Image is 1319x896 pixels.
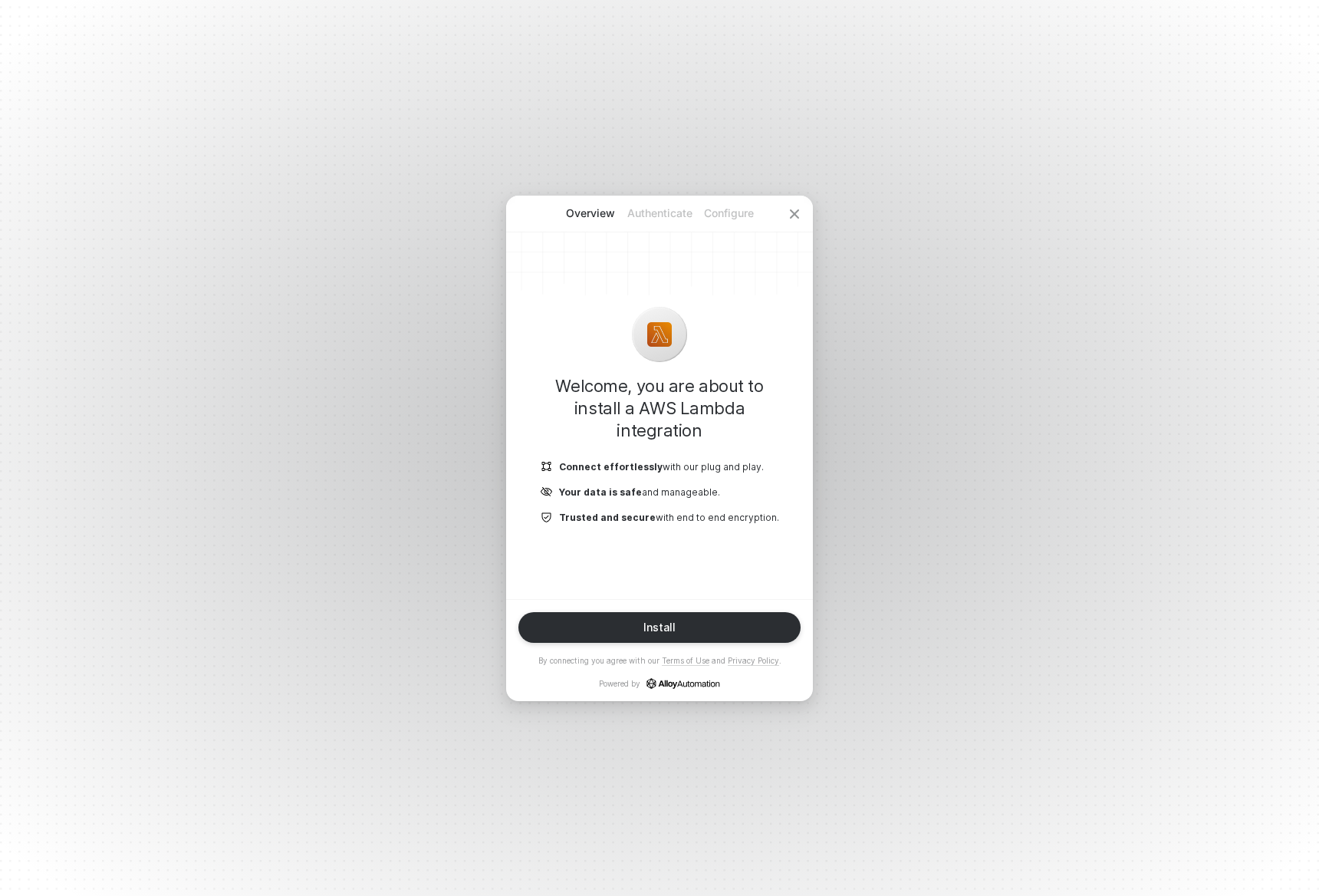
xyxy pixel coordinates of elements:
p: with our plug and play. [559,460,764,473]
img: icon [541,460,553,473]
h1: Welcome, you are about to install a AWS Lambda integration [531,375,788,442]
p: and manageable. [559,486,720,499]
b: Connect effortlessly [559,461,663,473]
span: icon-close [788,208,801,220]
p: with end to end encryption. [559,511,779,524]
a: icon-success [646,678,720,689]
b: Your data is safe [559,486,642,498]
p: Configure [694,206,763,221]
p: By connecting you agree with our and . [538,655,781,666]
a: Privacy Policy [728,656,779,666]
div: Install [643,621,676,634]
p: Authenticate [625,206,694,221]
img: icon [541,486,553,499]
b: Trusted and secure [559,512,656,523]
img: icon [541,511,553,524]
p: Overview [556,206,625,221]
button: Install [518,612,801,643]
p: Powered by [599,678,720,689]
img: icon [647,322,672,347]
a: Terms of Use [662,656,709,666]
